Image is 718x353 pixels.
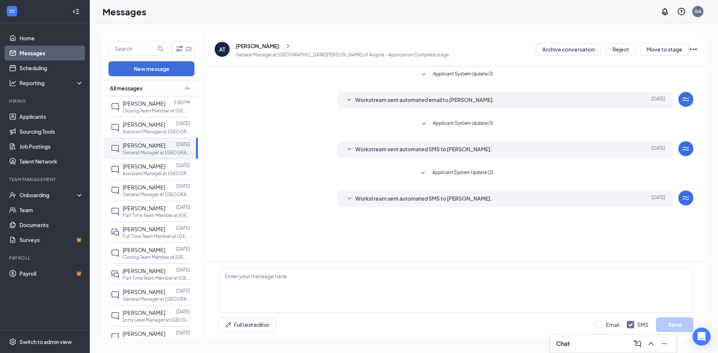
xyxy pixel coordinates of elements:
[111,228,120,237] svg: DoubleChat
[556,340,570,348] h3: Chat
[111,123,120,132] svg: ChatInactive
[9,338,16,346] svg: Settings
[174,99,190,106] p: 3:00 PM
[19,232,83,247] a: SurveysCrown
[111,102,120,111] svg: ChatInactive
[419,70,428,79] svg: SmallChevronDown
[111,312,120,321] svg: ChatInactive
[651,194,665,203] span: [DATE]
[111,332,120,341] svg: ChatInactive
[632,338,644,350] button: ComposeMessage
[19,79,84,87] div: Reporting
[660,7,669,16] svg: Notifications
[433,120,493,128] span: Applicant System Update (1)
[19,266,83,281] a: PayrollCrown
[345,145,354,154] svg: SmallChevronDown
[176,329,190,336] p: [DATE]
[633,339,642,348] svg: ComposeMessage
[176,267,190,273] p: [DATE]
[651,96,665,105] span: [DATE]
[123,212,190,219] p: Part Time Team Member at [GEOGRAPHIC_DATA][PERSON_NAME] of [GEOGRAPHIC_DATA]
[219,46,225,53] div: AT
[176,120,190,127] p: [DATE]
[355,96,494,105] span: Workstream sent automated email to [PERSON_NAME].
[123,142,165,149] span: [PERSON_NAME]
[9,98,82,104] div: Hiring
[694,8,701,15] div: GA
[645,338,657,350] button: ChevronUp
[123,317,190,323] p: Entry Level Manager at [GEOGRAPHIC_DATA][PERSON_NAME] of [GEOGRAPHIC_DATA]
[172,41,194,56] button: Filter (2)
[123,163,165,170] span: [PERSON_NAME]
[640,43,689,55] button: Move to stage
[123,149,190,156] p: General Manager at [GEOGRAPHIC_DATA][PERSON_NAME] of [GEOGRAPHIC_DATA]
[355,194,492,203] span: Workstream sent automated SMS to [PERSON_NAME].
[236,52,449,58] p: General Manager at [GEOGRAPHIC_DATA][PERSON_NAME] of Angola - Application Complete stage
[9,176,82,183] div: Team Management
[693,328,711,346] div: Open Intercom Messenger
[19,124,83,139] a: Sourcing Tools
[536,43,601,55] button: Archive conversation
[123,191,190,198] p: General Manager at [GEOGRAPHIC_DATA][PERSON_NAME] of [GEOGRAPHIC_DATA]
[123,267,165,274] span: [PERSON_NAME]
[157,46,163,52] svg: MagnifyingGlass
[19,191,77,199] div: Onboarding
[284,41,292,50] svg: ChevronRight
[176,183,190,189] p: [DATE]
[176,246,190,252] p: [DATE]
[419,70,493,79] button: SmallChevronDownApplicant System Update (1)
[109,41,156,56] input: Search
[111,165,120,174] svg: ChatInactive
[418,169,493,178] button: SmallChevronDownApplicant System Update (2)
[656,317,693,332] button: Send
[123,254,190,260] p: Closing Team Member at [GEOGRAPHIC_DATA][PERSON_NAME] of [GEOGRAPHIC_DATA]
[123,121,165,128] span: [PERSON_NAME]
[111,207,120,216] svg: ChatInactive
[111,186,120,195] svg: ChatInactive
[176,204,190,210] p: [DATE]
[111,291,120,300] svg: ChatInactive
[19,109,83,124] a: Applicants
[8,7,16,15] svg: WorkstreamLogo
[19,46,83,61] a: Messages
[123,205,165,211] span: [PERSON_NAME]
[19,31,83,46] a: Home
[183,84,192,93] svg: SmallChevronUp
[433,70,493,79] span: Applicant System Update (1)
[72,8,80,15] svg: Collapse
[9,191,16,199] svg: UserCheck
[111,249,120,258] svg: ChatInactive
[681,193,690,202] svg: WorkstreamLogo
[102,5,146,18] h1: Messages
[176,162,190,168] p: [DATE]
[123,288,165,295] span: [PERSON_NAME]
[123,226,165,232] span: [PERSON_NAME]
[110,84,142,92] span: All messages
[123,170,190,177] p: Assistant Manager at [GEOGRAPHIC_DATA][PERSON_NAME] of [GEOGRAPHIC_DATA]
[677,7,686,16] svg: QuestionInfo
[225,321,232,328] svg: Pen
[19,139,83,154] a: Job Postings
[123,100,165,107] span: [PERSON_NAME]
[19,154,83,169] a: Talent Network
[418,169,427,178] svg: SmallChevronDown
[355,145,492,154] span: Workstream sent automated SMS to [PERSON_NAME].
[345,194,354,203] svg: SmallChevronDown
[9,255,82,261] div: Payroll
[659,338,671,350] button: Minimize
[345,96,354,105] svg: SmallChevronDown
[123,275,190,281] p: Part Time Team Member at [GEOGRAPHIC_DATA][PERSON_NAME] of [GEOGRAPHIC_DATA]
[419,120,428,128] svg: SmallChevronDown
[111,270,120,279] svg: DoubleChat
[123,233,190,239] p: Full Time Team Member at [GEOGRAPHIC_DATA][PERSON_NAME] of [GEOGRAPHIC_DATA]
[123,128,190,135] p: Assistant Manager at [GEOGRAPHIC_DATA][PERSON_NAME] of [GEOGRAPHIC_DATA]
[176,141,190,148] p: [DATE]
[123,247,165,253] span: [PERSON_NAME]
[111,144,120,153] svg: ChatInactive
[432,169,493,178] span: Applicant System Update (2)
[9,79,16,87] svg: Analysis
[123,108,190,114] p: Closing Team Member at [GEOGRAPHIC_DATA][PERSON_NAME] of [GEOGRAPHIC_DATA]
[176,309,190,315] p: [DATE]
[236,42,279,50] div: [PERSON_NAME]
[19,338,72,346] div: Switch to admin view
